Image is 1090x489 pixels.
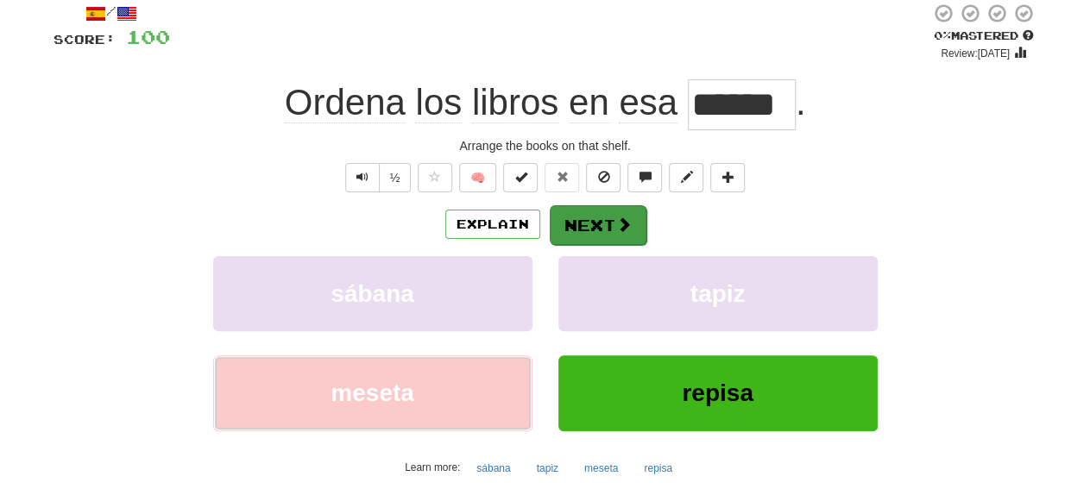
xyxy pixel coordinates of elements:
span: Ordena [285,82,406,123]
span: esa [619,82,677,123]
span: Score: [54,32,116,47]
button: Discuss sentence (alt+u) [627,163,662,192]
div: / [54,3,170,24]
span: meseta [331,379,414,406]
button: meseta [575,455,627,481]
button: tapiz [558,256,878,331]
button: Next [550,205,646,245]
small: Review: [DATE] [941,47,1010,60]
button: Explain [445,210,540,239]
span: los [415,82,462,123]
span: tapiz [690,280,746,307]
div: Text-to-speech controls [342,163,412,192]
button: Ignore sentence (alt+i) [586,163,621,192]
button: Play sentence audio (ctl+space) [345,163,380,192]
button: ½ [379,163,412,192]
button: repisa [558,355,878,430]
span: sábana [331,280,414,307]
span: 0 % [934,28,951,42]
div: Mastered [930,28,1037,44]
button: Edit sentence (alt+d) [669,163,703,192]
button: sábana [467,455,520,481]
button: Add to collection (alt+a) [710,163,745,192]
span: 100 [126,26,170,47]
small: Learn more: [405,461,460,473]
button: sábana [213,256,532,331]
button: repisa [634,455,682,481]
button: 🧠 [459,163,496,192]
span: . [796,82,806,122]
button: Favorite sentence (alt+f) [418,163,452,192]
span: repisa [682,379,753,406]
span: en [569,82,609,123]
button: Set this sentence to 100% Mastered (alt+m) [503,163,538,192]
button: meseta [213,355,532,430]
button: Reset to 0% Mastered (alt+r) [545,163,579,192]
div: Arrange the books on that shelf. [54,137,1037,154]
button: tapiz [527,455,568,481]
span: libros [472,82,558,123]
